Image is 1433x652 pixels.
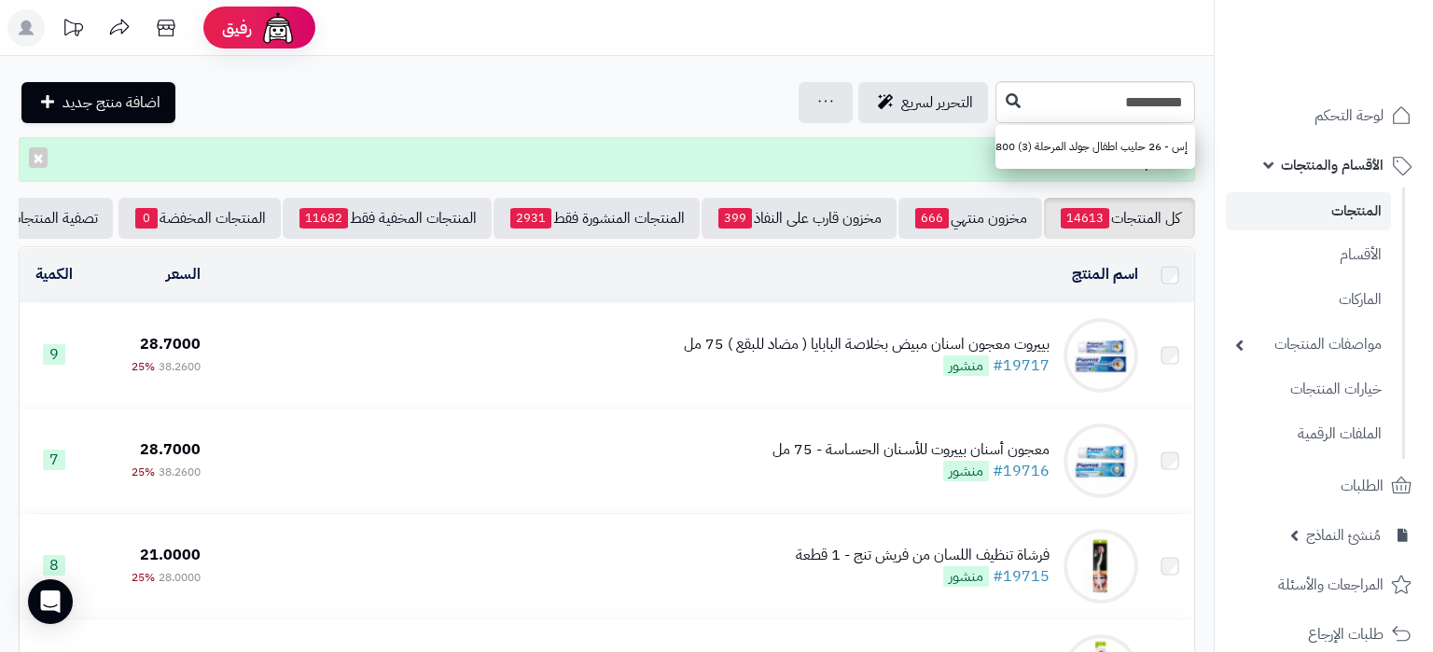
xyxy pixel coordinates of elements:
[1315,103,1384,129] span: لوحة التحكم
[943,461,989,481] span: منشور
[1226,93,1422,138] a: لوحة التحكم
[159,358,201,375] span: 38.2600
[1064,318,1138,393] img: بييروت معجون اسنان مبيض بخلاصة البابايا ( مضاد للبقع ) 75 مل
[159,464,201,480] span: 38.2600
[702,198,897,239] a: مخزون قارب على النفاذ399
[49,9,96,51] a: تحديثات المنصة
[898,198,1042,239] a: مخزون منتهي666
[901,91,973,114] span: التحرير لسريع
[159,569,201,586] span: 28.0000
[1281,152,1384,178] span: الأقسام والمنتجات
[995,130,1195,164] a: إس - 26 حليب اطفال جولد المرحلة (3) 1800 جم
[1226,325,1391,365] a: مواصفات المنتجات
[166,263,201,285] a: السعر
[943,566,989,587] span: منشور
[299,208,348,229] span: 11682
[283,198,492,239] a: المنتجات المخفية فقط11682
[718,208,752,229] span: 399
[1278,572,1384,598] span: المراجعات والأسئلة
[1226,235,1391,275] a: الأقسام
[510,208,551,229] span: 2931
[1226,280,1391,320] a: الماركات
[140,438,201,461] span: 28.7000
[35,263,73,285] a: الكمية
[1306,522,1381,548] span: مُنشئ النماذج
[796,545,1050,566] div: فرشاة تنظيف اللسان من فريش تنج - 1 قطعة
[63,91,160,114] span: اضافة منتج جديد
[28,579,73,624] div: Open Intercom Messenger
[1044,198,1195,239] a: كل المنتجات14613
[43,555,65,576] span: 8
[132,464,155,480] span: 25%
[858,82,988,123] a: التحرير لسريع
[1226,369,1391,409] a: خيارات المنتجات
[8,207,98,229] span: تصفية المنتجات
[19,137,1195,182] div: تم التعديل!
[1226,414,1391,454] a: الملفات الرقمية
[1306,52,1415,91] img: logo-2.png
[135,208,158,229] span: 0
[118,198,281,239] a: المنتجات المخفضة0
[1308,621,1384,647] span: طلبات الإرجاع
[1226,464,1422,508] a: الطلبات
[43,344,65,365] span: 9
[1072,263,1138,285] a: اسم المنتج
[993,354,1050,377] a: #19717
[772,439,1050,461] div: معجون أسنان بييروت للأسـنان الحسـاسة - 75 مل
[43,450,65,470] span: 7
[943,355,989,376] span: منشور
[1226,192,1391,230] a: المنتجات
[494,198,700,239] a: المنتجات المنشورة فقط2931
[1341,473,1384,499] span: الطلبات
[1061,208,1109,229] span: 14613
[993,460,1050,482] a: #19716
[1226,562,1422,607] a: المراجعات والأسئلة
[1064,423,1138,498] img: معجون أسنان بييروت للأسـنان الحسـاسة - 75 مل
[21,82,175,123] a: اضافة منتج جديد
[1064,529,1138,603] img: فرشاة تنظيف اللسان من فريش تنج - 1 قطعة
[140,333,201,355] span: 28.7000
[132,569,155,586] span: 25%
[915,208,949,229] span: 666
[29,147,48,168] button: ×
[259,9,297,47] img: ai-face.png
[993,565,1050,588] a: #19715
[684,334,1050,355] div: بييروت معجون اسنان مبيض بخلاصة البابايا ( مضاد للبقع ) 75 مل
[140,544,201,566] span: 21.0000
[132,358,155,375] span: 25%
[222,17,252,39] span: رفيق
